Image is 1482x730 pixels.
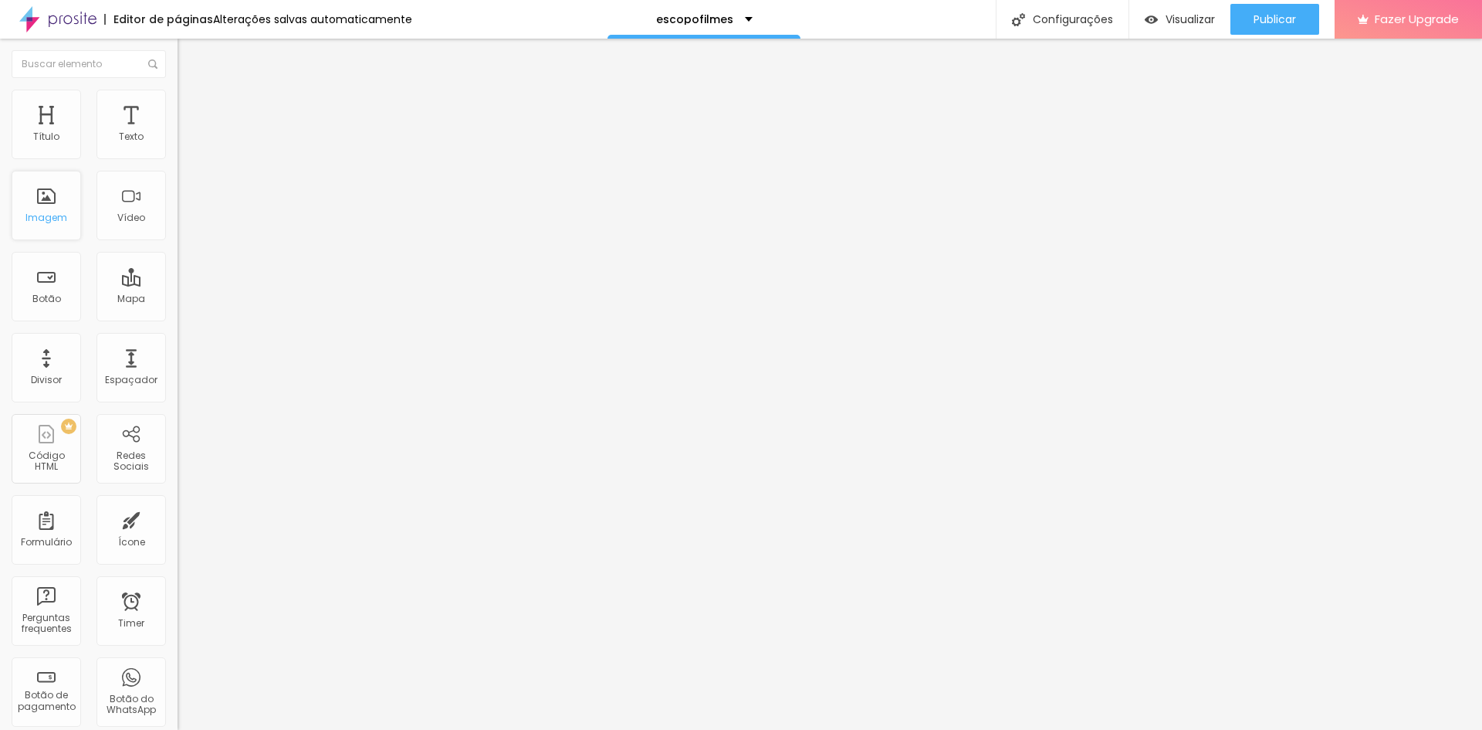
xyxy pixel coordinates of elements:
div: Título [33,131,59,142]
div: Editor de páginas [104,14,213,25]
p: escopofilmes [656,14,733,25]
div: Botão do WhatsApp [100,694,161,716]
img: Icone [1012,13,1025,26]
div: Vídeo [117,212,145,223]
iframe: Editor [178,39,1482,730]
div: Perguntas frequentes [15,613,76,635]
div: Mapa [117,294,145,304]
img: Icone [148,59,157,69]
div: Divisor [31,375,62,385]
span: Fazer Upgrade [1375,12,1459,25]
input: Buscar elemento [12,50,166,78]
div: Formulário [21,537,72,548]
div: Redes Sociais [100,450,161,473]
div: Imagem [25,212,67,223]
span: Visualizar [1166,13,1215,25]
button: Publicar [1230,4,1319,35]
span: Publicar [1254,13,1296,25]
button: Visualizar [1129,4,1230,35]
div: Texto [119,131,144,142]
div: Alterações salvas automaticamente [213,14,412,25]
div: Código HTML [15,450,76,473]
div: Timer [118,618,144,629]
div: Botão [32,294,61,304]
div: Ícone [118,537,145,548]
img: view-1.svg [1145,13,1158,26]
div: Espaçador [105,375,157,385]
div: Botão de pagamento [15,690,76,712]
